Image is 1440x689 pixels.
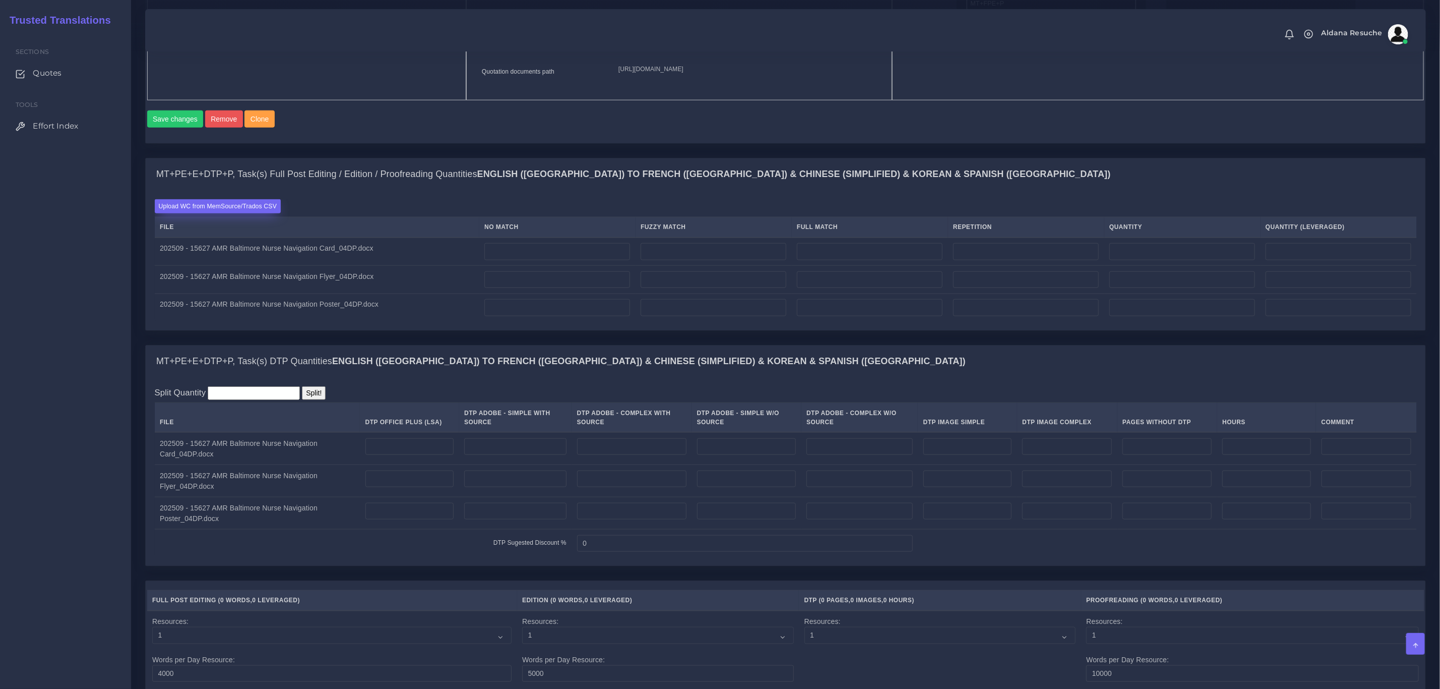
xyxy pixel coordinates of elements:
[155,386,206,399] label: Split Quantity
[3,14,111,26] h2: Trusted Translations
[948,217,1104,238] th: Repetition
[3,12,111,29] a: Trusted Translations
[147,110,204,128] button: Save changes
[146,191,1425,330] div: MT+PE+E+DTP+P, Task(s) Full Post Editing / Edition / Proofreading QuantitiesEnglish ([GEOGRAPHIC_...
[146,158,1425,191] div: MT+PE+E+DTP+P, Task(s) Full Post Editing / Edition / Proofreading QuantitiesEnglish ([GEOGRAPHIC_...
[1081,611,1424,687] td: Resources: Words per Day Resource:
[147,611,517,687] td: Resources: Words per Day Resource:
[220,597,250,604] span: 0 Words
[244,110,275,128] button: Clone
[146,377,1425,566] div: MT+PE+E+DTP+P, Task(s) DTP QuantitiesEnglish ([GEOGRAPHIC_DATA]) TO French ([GEOGRAPHIC_DATA]) & ...
[33,121,78,132] span: Effort Index
[147,590,517,611] th: Full Post Editing ( , )
[799,611,1081,687] td: Resources:
[1143,597,1173,604] span: 0 Words
[155,217,479,238] th: File
[244,110,276,128] a: Clone
[1317,24,1412,44] a: Aldana Resucheavatar
[792,217,948,238] th: Full Match
[155,403,360,433] th: File
[517,611,799,687] td: Resources: Words per Day Resource:
[1117,403,1217,433] th: Pages Without DTP
[8,63,123,84] a: Quotes
[155,238,479,266] td: 202509 - 15627 AMR Baltimore Nurse Navigation Card_04DP.docx
[1104,217,1261,238] th: Quantity
[360,403,459,433] th: DTP Office Plus (LSA)
[146,346,1425,378] div: MT+PE+E+DTP+P, Task(s) DTP QuantitiesEnglish ([GEOGRAPHIC_DATA]) TO French ([GEOGRAPHIC_DATA]) & ...
[16,101,38,108] span: Tools
[851,597,882,604] span: 0 Images
[155,465,360,497] td: 202509 - 15627 AMR Baltimore Nurse Navigation Flyer_04DP.docx
[1175,597,1220,604] span: 0 Leveraged
[585,597,630,604] span: 0 Leveraged
[493,538,567,547] label: DTP Sugested Discount %
[692,403,801,433] th: DTP Adobe - Simple W/O Source
[821,597,849,604] span: 0 Pages
[16,48,49,55] span: Sections
[155,266,479,294] td: 202509 - 15627 AMR Baltimore Nurse Navigation Flyer_04DP.docx
[156,356,966,367] h4: MT+PE+E+DTP+P, Task(s) DTP Quantities
[884,597,912,604] span: 0 Hours
[799,590,1081,611] th: DTP ( , , )
[205,110,243,128] button: Remove
[1322,29,1383,36] span: Aldana Resuche
[33,68,61,79] span: Quotes
[302,386,326,400] input: Split!
[155,497,360,530] td: 202509 - 15627 AMR Baltimore Nurse Navigation Poster_04DP.docx
[332,356,966,366] b: English ([GEOGRAPHIC_DATA]) TO French ([GEOGRAPHIC_DATA]) & Chinese (simplified) & Korean & Spani...
[1017,403,1117,433] th: DTP Image Complex
[636,217,792,238] th: Fuzzy Match
[572,403,692,433] th: DTP Adobe - Complex With Source
[618,64,876,75] p: [URL][DOMAIN_NAME]
[918,403,1017,433] th: DTP Image Simple
[517,590,799,611] th: Edition ( , )
[205,110,245,128] a: Remove
[155,199,281,213] label: Upload WC from MemSource/Trados CSV
[1081,590,1424,611] th: Proofreading ( , )
[1261,217,1417,238] th: Quantity (Leveraged)
[156,169,1111,180] h4: MT+PE+E+DTP+P, Task(s) Full Post Editing / Edition / Proofreading Quantities
[1217,403,1316,433] th: Hours
[155,294,479,321] td: 202509 - 15627 AMR Baltimore Nurse Navigation Poster_04DP.docx
[801,403,918,433] th: DTP Adobe - Complex W/O Source
[1316,403,1416,433] th: Comment
[8,116,123,137] a: Effort Index
[1388,24,1408,44] img: avatar
[155,432,360,465] td: 202509 - 15627 AMR Baltimore Nurse Navigation Card_04DP.docx
[479,217,636,238] th: No Match
[459,403,572,433] th: DTP Adobe - Simple With Source
[482,67,554,76] label: Quotation documents path
[553,597,583,604] span: 0 Words
[252,597,297,604] span: 0 Leveraged
[477,169,1111,179] b: English ([GEOGRAPHIC_DATA]) TO French ([GEOGRAPHIC_DATA]) & Chinese (simplified) & Korean & Spani...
